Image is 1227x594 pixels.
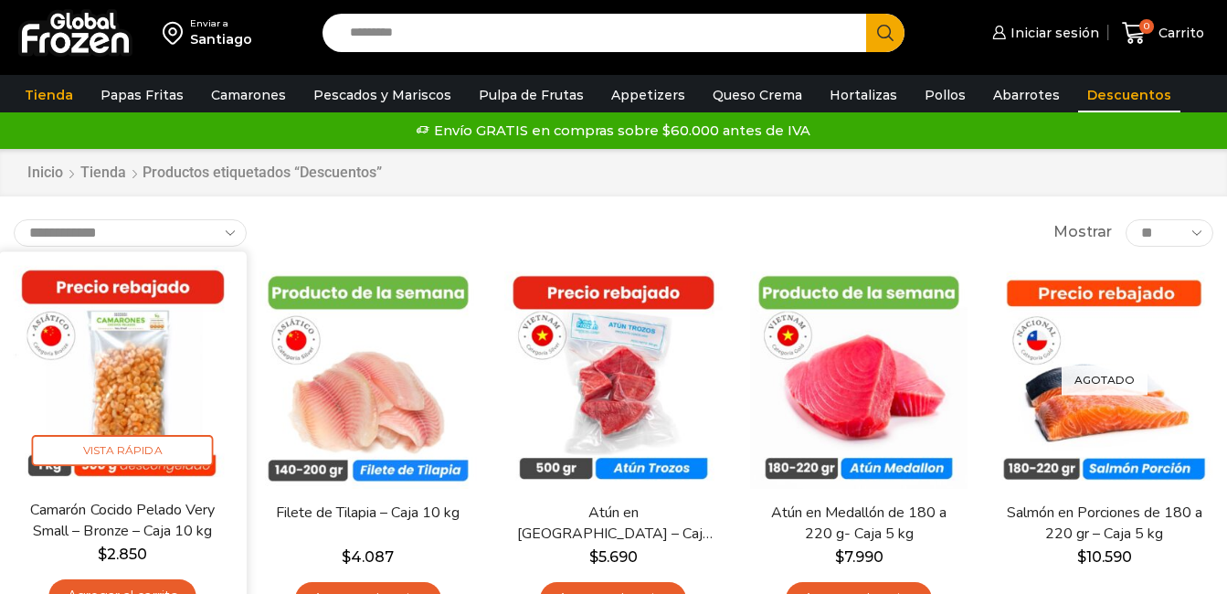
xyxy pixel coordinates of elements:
p: Agotado [1062,365,1148,395]
a: Descuentos [1078,78,1180,112]
nav: Breadcrumb [26,163,382,184]
div: Enviar a [190,17,252,30]
a: Inicio [26,163,64,184]
a: Papas Fritas [91,78,193,112]
a: Tienda [16,78,82,112]
a: Salmón en Porciones de 180 a 220 gr – Caja 5 kg [1006,503,1202,545]
span: $ [835,548,844,566]
a: Filete de Tilapia – Caja 10 kg [270,503,467,524]
a: Iniciar sesión [988,15,1099,51]
img: address-field-icon.svg [163,17,190,48]
a: Appetizers [602,78,694,112]
span: 0 [1139,19,1154,34]
bdi: 7.990 [835,548,883,566]
span: $ [589,548,598,566]
a: Hortalizas [820,78,906,112]
span: $ [342,548,351,566]
bdi: 4.087 [342,548,394,566]
select: Pedido de la tienda [14,219,247,247]
span: Mostrar [1053,222,1112,243]
span: Iniciar sesión [1006,24,1099,42]
a: Atún en [GEOGRAPHIC_DATA] – Caja 10 kg [515,503,712,545]
a: Camarón Cocido Pelado Very Small – Bronze – Caja 10 kg [24,499,221,542]
bdi: 10.590 [1077,548,1132,566]
a: Pescados y Mariscos [304,78,460,112]
span: Vista Rápida [32,434,214,466]
a: Camarones [202,78,295,112]
bdi: 5.690 [589,548,638,566]
a: Tienda [79,163,127,184]
button: Search button [866,14,904,52]
a: Queso Crema [703,78,811,112]
a: Atún en Medallón de 180 a 220 g- Caja 5 kg [761,503,957,545]
a: 0 Carrito [1117,12,1209,55]
span: $ [1077,548,1086,566]
h1: Productos etiquetados “Descuentos” [143,164,382,181]
bdi: 2.850 [98,545,147,562]
a: Pollos [915,78,975,112]
span: Carrito [1154,24,1204,42]
a: Abarrotes [984,78,1069,112]
div: Santiago [190,30,252,48]
span: $ [98,545,107,562]
a: Pulpa de Frutas [470,78,593,112]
